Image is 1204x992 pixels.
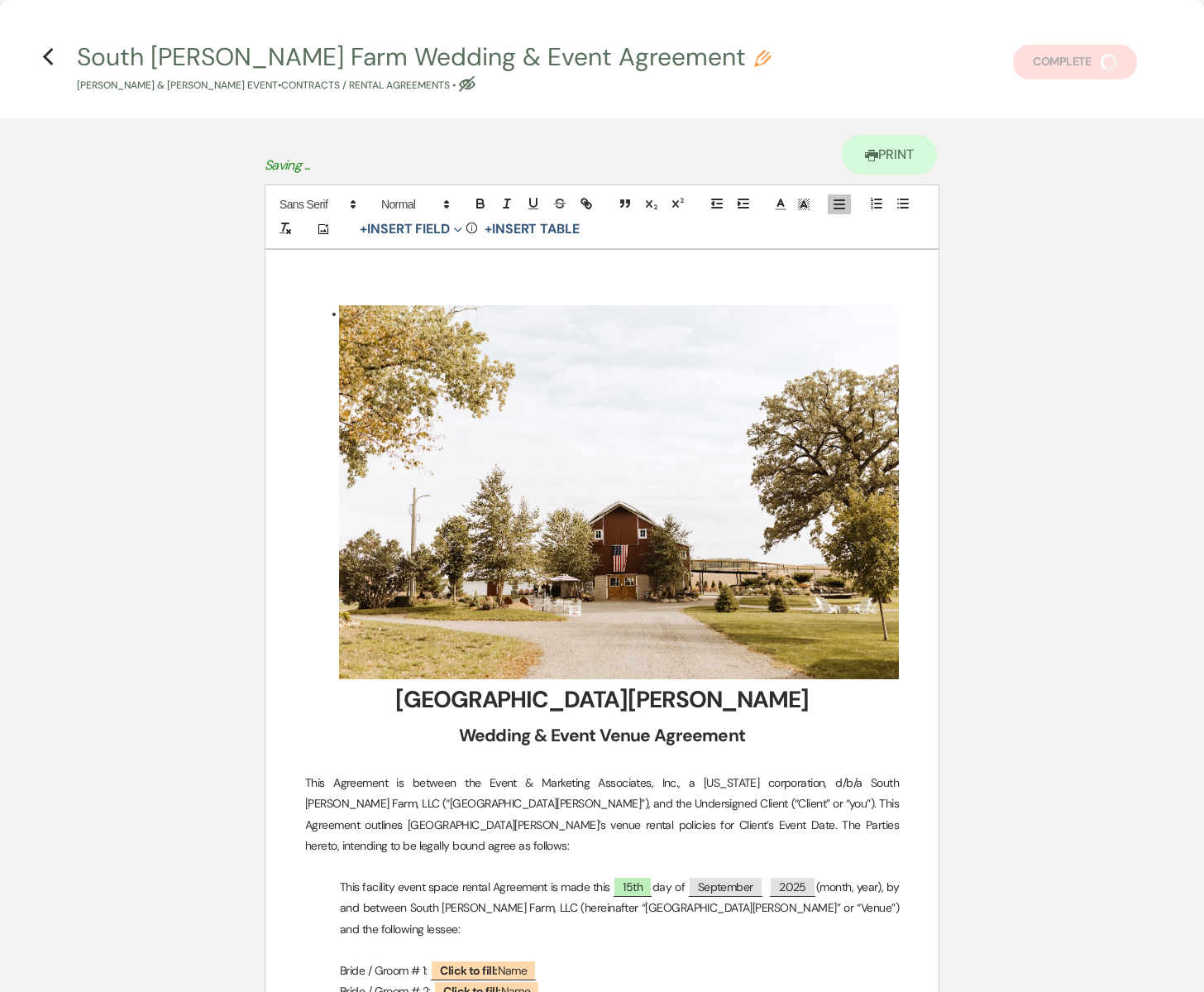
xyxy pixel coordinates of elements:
p: Bride / Groom # 1: [305,961,899,981]
p: This Agreement is between the Event & Marketing Associates, Inc., a [US_STATE] corporation, d/b/a... [305,773,899,856]
a: Print [842,135,937,175]
strong: [GEOGRAPHIC_DATA][PERSON_NAME] [395,684,808,715]
span: 2025 [769,876,816,897]
button: Complete [1013,45,1137,79]
img: 9k= [339,305,899,678]
span: Text Background Color [792,194,815,214]
span: Header Formats [374,194,455,214]
p: Saving ... [265,155,310,176]
b: Click to fill: [440,963,497,978]
img: loading spinner [1101,54,1117,70]
button: South [PERSON_NAME] Farm Wedding & Event Agreement[PERSON_NAME] & [PERSON_NAME] Event•Contracts /... [77,45,771,93]
button: Insert Field [354,219,468,239]
span: + [485,223,492,236]
span: 15th [613,876,652,897]
span: September [688,876,763,897]
p: [PERSON_NAME] & [PERSON_NAME] Event • Contracts / Rental Agreements • [77,78,771,93]
span: Alignment [828,194,851,214]
span: Text Color [769,194,792,214]
strong: Wedding & Event Venue Agreement [459,724,745,747]
button: +Insert Table [479,219,585,239]
p: This facility event space rental Agreement is made this day of (month, year), by and between Sout... [305,877,899,940]
span: Name [430,960,537,980]
span: + [360,223,367,236]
